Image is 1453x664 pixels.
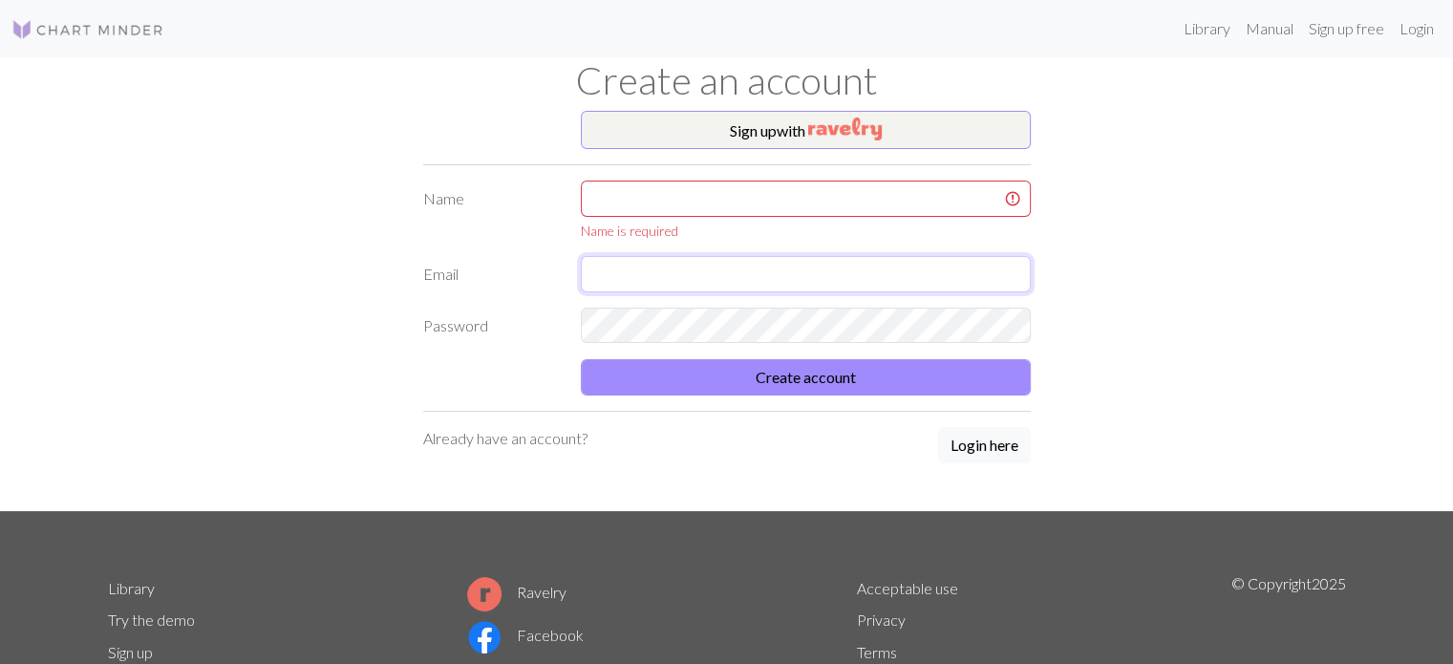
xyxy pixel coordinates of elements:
a: Try the demo [108,610,195,629]
button: Login here [938,427,1031,463]
img: Ravelry logo [467,577,502,611]
a: Sign up [108,643,153,661]
img: Logo [11,18,164,41]
a: Library [1176,10,1238,48]
a: Login [1392,10,1442,48]
a: Facebook [467,626,584,644]
a: Manual [1238,10,1301,48]
img: Ravelry [808,118,882,140]
button: Sign upwith [581,111,1031,149]
a: Ravelry [467,583,566,601]
label: Password [412,308,569,344]
a: Terms [857,643,897,661]
h1: Create an account [96,57,1357,103]
div: Name is required [581,221,1031,241]
a: Login here [938,427,1031,465]
p: Already have an account? [423,427,588,450]
button: Create account [581,359,1031,396]
label: Name [412,181,569,241]
a: Acceptable use [857,579,958,597]
img: Facebook logo [467,620,502,654]
a: Sign up free [1301,10,1392,48]
label: Email [412,256,569,292]
a: Library [108,579,155,597]
a: Privacy [857,610,906,629]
